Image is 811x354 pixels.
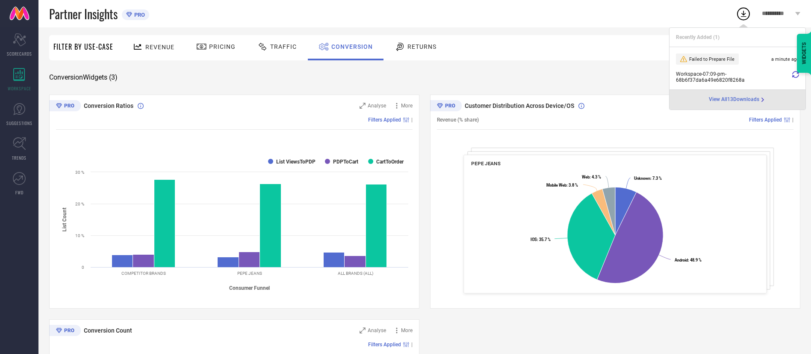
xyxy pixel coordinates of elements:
text: COMPETITOR BRANDS [121,271,166,276]
text: : 35.7 % [531,237,551,242]
text: : 4.3 % [582,175,601,179]
span: Filters Applied [749,117,782,123]
tspan: Web [582,175,590,179]
span: Filters Applied [368,117,401,123]
text: 20 % [75,202,84,206]
text: : 48.9 % [675,258,702,262]
svg: Zoom [360,103,366,109]
tspan: Unknown [634,176,650,181]
span: a minute ago [771,57,799,62]
span: Workspace - 07:09-pm - 68b6f37da6a49e6820f8268a [676,71,790,83]
span: | [411,117,413,123]
div: Open download list [736,6,751,21]
span: Customer Distribution Across Device/OS [465,102,574,109]
div: Premium [430,100,462,113]
tspan: Mobile Web [546,183,566,187]
span: Revenue (% share) [437,117,479,123]
span: Failed to Prepare File [689,57,734,62]
span: More [401,327,413,333]
tspan: Consumer Funnel [229,285,270,291]
span: View All 13 Downloads [709,96,759,103]
svg: Zoom [360,327,366,333]
span: Conversion Ratios [84,102,133,109]
span: Filters Applied [368,342,401,348]
a: View All13Downloads [709,96,766,103]
text: PEPE JEANS [237,271,262,276]
text: 10 % [75,233,84,238]
span: Recently Added ( 1 ) [676,34,720,40]
span: WORKSPACE [8,85,31,92]
text: List ViewsToPDP [276,159,316,165]
span: Partner Insights [49,5,118,23]
text: : 3.8 % [546,183,578,187]
div: Retry [792,71,799,83]
span: More [401,103,413,109]
tspan: List Count [62,208,68,232]
div: Open download page [709,96,766,103]
text: : 7.3 % [634,176,662,181]
span: SUGGESTIONS [6,120,32,126]
text: ALL BRANDS (ALL) [338,271,373,276]
span: FWD [15,189,24,196]
span: | [792,117,793,123]
tspan: Android [675,258,688,262]
text: PDPToCart [333,159,358,165]
span: Analyse [368,103,386,109]
tspan: IOS [531,237,537,242]
text: 0 [82,265,84,270]
span: Returns [407,43,436,50]
span: Conversion Widgets ( 3 ) [49,73,118,82]
span: Conversion [331,43,373,50]
text: CartToOrder [376,159,404,165]
span: | [411,342,413,348]
span: Revenue [145,44,174,51]
span: Pricing [209,43,236,50]
text: 30 % [75,170,84,175]
span: Analyse [368,327,386,333]
span: PEPE JEANS [471,161,500,167]
span: TRENDS [12,155,27,161]
span: Filter By Use-Case [53,42,113,52]
span: PRO [132,12,145,18]
span: Traffic [270,43,297,50]
div: Premium [49,100,81,113]
div: Premium [49,325,81,338]
span: Conversion Count [84,327,132,334]
span: SCORECARDS [7,51,32,57]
